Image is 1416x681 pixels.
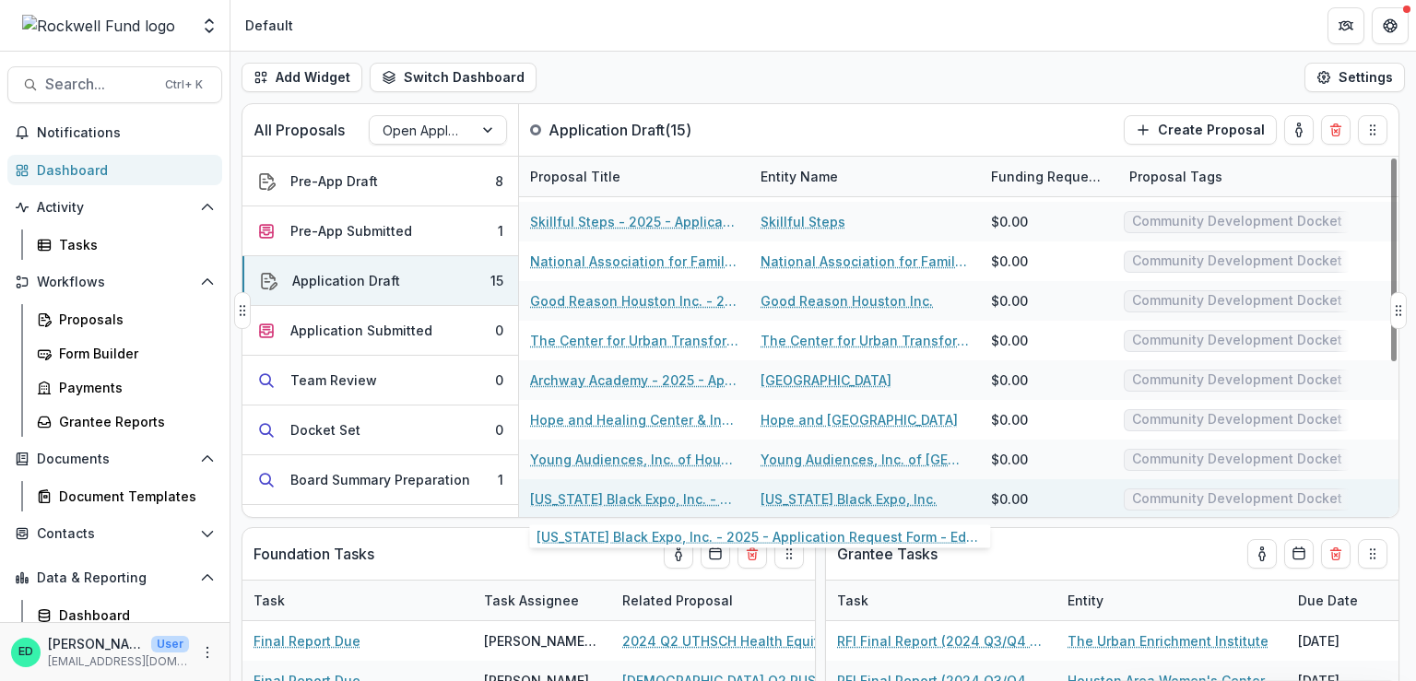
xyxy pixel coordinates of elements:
a: [GEOGRAPHIC_DATA] [761,370,891,390]
div: 8 [495,171,503,191]
a: The Center for Urban Transformation, Inc. [761,331,969,350]
p: [PERSON_NAME] [48,634,144,653]
a: [US_STATE] Black Expo, Inc. [761,489,937,509]
div: 15 [490,271,503,290]
div: $0.00 [991,252,1028,271]
button: Application Draft15 [242,256,518,306]
div: Due Date [1287,591,1369,610]
div: Funding Requested [980,157,1118,196]
button: Settings [1304,63,1405,92]
p: Grantee Tasks [837,543,938,565]
nav: breadcrumb [238,12,301,39]
span: Search... [45,76,154,93]
div: Related Proposal [611,581,842,620]
button: Calendar [1284,539,1314,569]
button: Drag [1358,115,1387,145]
button: Partners [1327,7,1364,44]
div: Pre-App Draft [290,171,378,191]
div: Tasks [59,235,207,254]
div: Dashboard [59,605,207,625]
a: The Center for Urban Transformation, Inc. - 2025 - Application Request Form - Education [530,331,738,350]
p: [EMAIL_ADDRESS][DOMAIN_NAME] [48,653,189,670]
a: 2024 Q2 UTHSCH Health Equity Collective [622,631,831,651]
div: $0.00 [991,450,1028,469]
div: Task Assignee [473,581,611,620]
div: Entity Name [749,157,980,196]
a: Final Report Due [254,631,360,651]
div: Task Assignee [473,591,590,610]
div: 1 [498,470,503,489]
div: Entity [1056,581,1287,620]
div: Task [826,581,1056,620]
span: Documents [37,452,193,467]
div: 1 [498,221,503,241]
div: Proposal Tags [1118,167,1233,186]
p: Application Draft ( 15 ) [549,119,691,141]
a: Tasks [29,229,222,260]
a: RFI Final Report (2024 Q3/Q4 Grantees) [837,631,1045,651]
div: Payments [59,378,207,397]
div: Default [245,16,293,35]
div: Entity Name [749,167,849,186]
button: Open Contacts [7,519,222,548]
div: Proposals [59,310,207,329]
img: Rockwell Fund logo [22,15,175,37]
span: Community Development Docket [1132,372,1342,388]
div: Task [242,591,296,610]
div: Application Draft [292,271,400,290]
button: Team Review0 [242,356,518,405]
span: Community Development Docket [1132,293,1342,309]
a: Hope and Healing Center & Institute - 2025 - Application Request Form - Education [530,410,738,429]
div: Task [242,581,473,620]
button: Delete card [1321,539,1351,569]
button: More [196,641,218,663]
div: $0.00 [991,410,1028,429]
div: 0 [495,370,503,390]
div: Team Review [290,370,377,390]
button: Add Widget [242,63,362,92]
button: Open entity switcher [196,7,222,44]
div: Board Summary Preparation [290,470,470,489]
a: Good Reason Houston Inc. [761,291,933,311]
div: $0.00 [991,212,1028,231]
a: Payments [29,372,222,403]
a: Archway Academy - 2025 - Application Request Form - Education [530,370,738,390]
a: Form Builder [29,338,222,369]
span: Community Development Docket [1132,491,1342,507]
div: Document Templates [59,487,207,506]
button: Drag [774,539,804,569]
button: Open Activity [7,193,222,222]
span: Community Development Docket [1132,253,1342,269]
button: Create Proposal [1124,115,1277,145]
button: Board Summary Preparation1 [242,455,518,505]
button: toggle-assigned-to-me [664,539,693,569]
span: Data & Reporting [37,570,193,586]
div: Entity [1056,591,1115,610]
button: Notifications [7,118,222,147]
p: All Proposals [254,119,345,141]
a: National Association for Family Child Care - 2025 - Application Request Form - Education [530,252,738,271]
div: 0 [495,321,503,340]
div: Related Proposal [611,591,744,610]
a: The Urban Enrichment Institute [1068,631,1268,651]
button: Open Documents [7,444,222,474]
div: $0.00 [991,370,1028,390]
div: Proposal Title [519,157,749,196]
p: User [151,636,189,652]
span: Contacts [37,526,193,542]
div: $0.00 [991,331,1028,350]
button: Open Workflows [7,267,222,297]
button: Pre-App Draft8 [242,157,518,206]
span: Workflows [37,275,193,290]
span: Notifications [37,125,215,141]
div: Estevan D. Delgado [18,646,33,658]
button: toggle-assigned-to-me [1284,115,1314,145]
div: Task [826,591,879,610]
a: Young Audiences, Inc. of Houston - 2025 - Application Request Form - Education [530,450,738,469]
